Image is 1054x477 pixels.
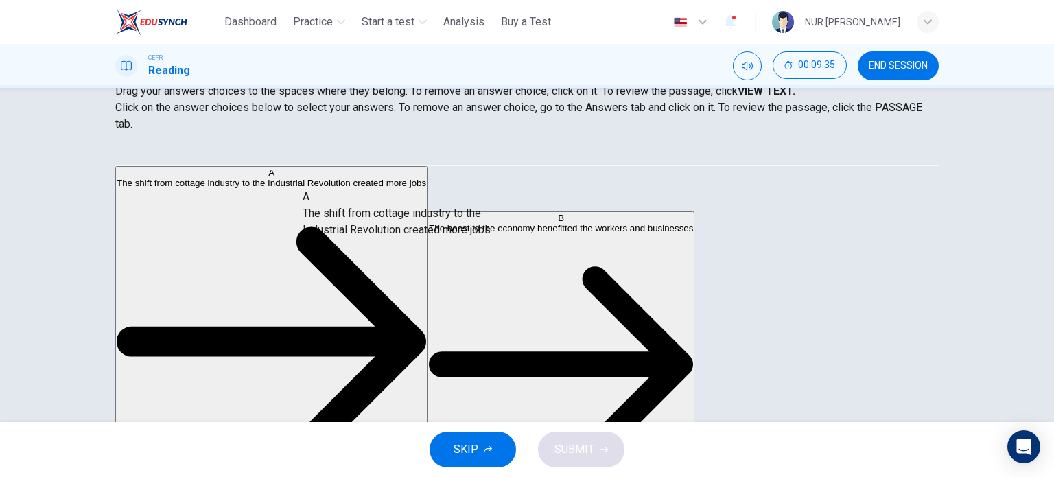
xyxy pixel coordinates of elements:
[148,53,163,62] span: CEFR
[430,432,516,467] button: SKIP
[1007,430,1040,463] div: Open Intercom Messenger
[115,83,939,100] p: Drag your answers choices to the spaces where they belong. To remove an answer choice, click on i...
[501,14,551,30] span: Buy a Test
[219,10,282,34] button: Dashboard
[733,51,762,80] div: Mute
[495,10,557,34] button: Buy a Test
[288,10,351,34] button: Practice
[454,440,478,459] span: SKIP
[224,14,277,30] span: Dashboard
[672,17,689,27] img: en
[429,222,693,233] span: The boost to the economy benefitted the workers and businesses
[115,100,939,132] p: Click on the answer choices below to select your answers. To remove an answer choice, go to the A...
[293,14,333,30] span: Practice
[858,51,939,80] button: END SESSION
[738,84,795,97] strong: VIEW TEXT.
[773,51,847,79] button: 00:09:35
[443,14,484,30] span: Analysis
[117,178,426,188] span: The shift from cottage industry to the Industrial Revolution created more jobs
[115,132,939,165] div: Choose test type tabs
[798,60,835,71] span: 00:09:35
[772,11,794,33] img: Profile picture
[362,14,414,30] span: Start a test
[438,10,490,34] button: Analysis
[805,14,900,30] div: NUR [PERSON_NAME]
[773,51,847,80] div: Hide
[115,8,187,36] img: ELTC logo
[148,62,190,79] h1: Reading
[115,8,219,36] a: ELTC logo
[356,10,432,34] button: Start a test
[869,60,928,71] span: END SESSION
[429,212,693,222] div: B
[117,167,426,178] div: A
